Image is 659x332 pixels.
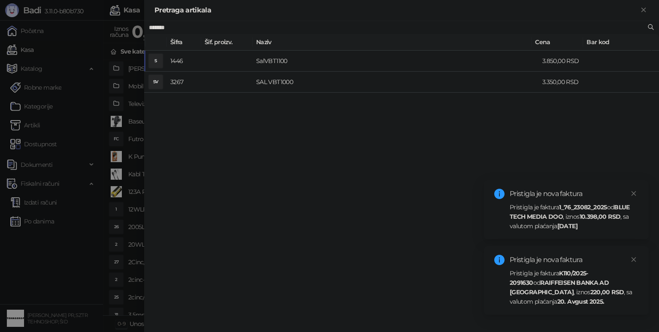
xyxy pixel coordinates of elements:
[494,255,505,265] span: info-circle
[557,298,605,305] strong: 20. Avgust 2025.
[559,203,607,211] strong: 1_76_23082_2025
[638,5,649,15] button: Zatvori
[557,222,577,230] strong: [DATE]
[253,51,539,72] td: SalVBT1100
[510,189,638,199] div: Pristigla je nova faktura
[510,279,609,296] strong: RAIFFEISEN BANKA AD [GEOGRAPHIC_DATA]
[253,72,539,93] td: SAL VBT1000
[580,213,621,220] strong: 10.398,00 RSD
[510,269,588,287] strong: K110/2025-2091630
[510,202,638,231] div: Pristigla je faktura od , iznos , sa valutom plaćanja
[167,51,201,72] td: 1446
[167,34,201,51] th: Šifra
[154,5,638,15] div: Pretraga artikala
[583,34,652,51] th: Bar kod
[590,288,624,296] strong: 220,00 RSD
[167,72,201,93] td: 3267
[629,255,638,264] a: Close
[629,189,638,198] a: Close
[510,269,638,306] div: Pristigla je faktura od , iznos , sa valutom plaćanja
[149,54,163,68] div: S
[631,190,637,196] span: close
[253,34,532,51] th: Naziv
[201,34,253,51] th: Šif. proizv.
[532,34,583,51] th: Cena
[631,257,637,263] span: close
[510,203,630,220] strong: BLUE TECH MEDIA DOO
[494,189,505,199] span: info-circle
[539,72,590,93] td: 3.350,00 RSD
[149,75,163,89] div: SV
[510,255,638,265] div: Pristigla je nova faktura
[539,51,590,72] td: 3.850,00 RSD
